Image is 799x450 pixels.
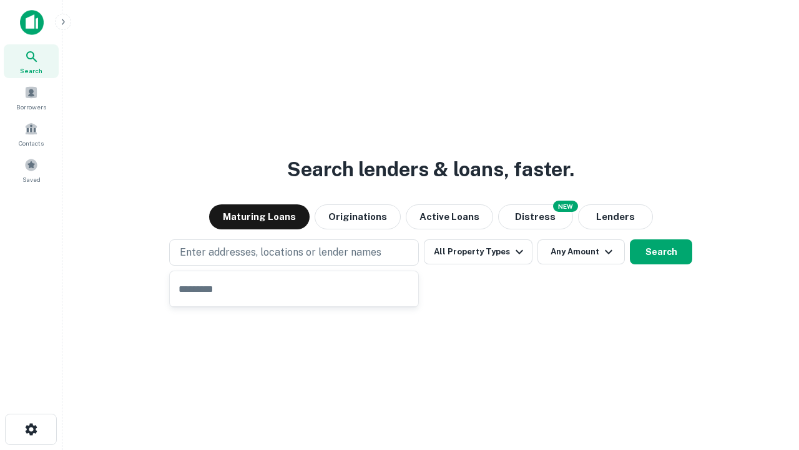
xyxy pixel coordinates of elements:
button: Maturing Loans [209,204,310,229]
span: Borrowers [16,102,46,112]
button: All Property Types [424,239,532,264]
button: Any Amount [537,239,625,264]
button: Active Loans [406,204,493,229]
div: NEW [553,201,578,212]
button: Enter addresses, locations or lender names [169,239,419,266]
span: Search [20,66,42,76]
a: Contacts [4,117,59,151]
img: capitalize-icon.png [20,10,44,35]
a: Saved [4,153,59,187]
h3: Search lenders & loans, faster. [287,154,574,184]
button: Search distressed loans with lien and other non-mortgage details. [498,204,573,229]
button: Lenders [578,204,653,229]
span: Contacts [19,138,44,148]
span: Saved [22,174,41,184]
a: Borrowers [4,81,59,114]
p: Enter addresses, locations or lender names [180,245,381,260]
a: Search [4,44,59,78]
button: Search [630,239,692,264]
iframe: Chat Widget [737,350,799,410]
button: Originations [315,204,401,229]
